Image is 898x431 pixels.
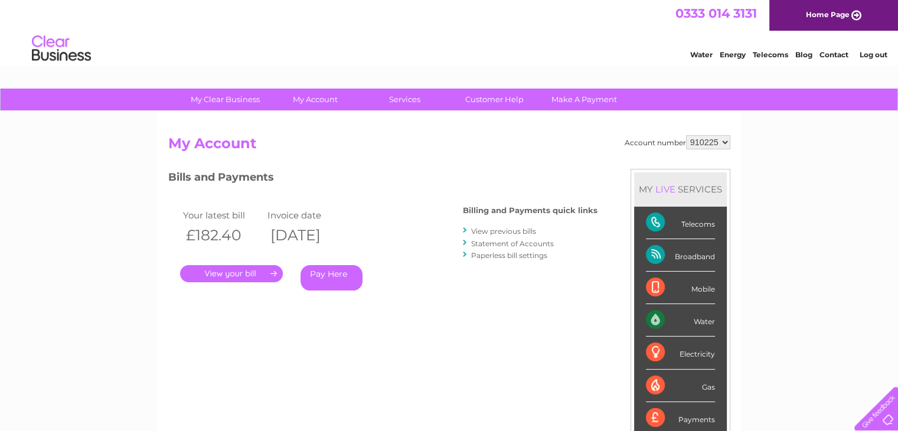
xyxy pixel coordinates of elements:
[720,50,746,59] a: Energy
[646,207,715,239] div: Telecoms
[646,370,715,402] div: Gas
[301,265,363,290] a: Pay Here
[471,227,536,236] a: View previous bills
[675,6,757,21] a: 0333 014 3131
[753,50,788,59] a: Telecoms
[646,272,715,304] div: Mobile
[859,50,887,59] a: Log out
[168,135,730,158] h2: My Account
[264,207,350,223] td: Invoice date
[180,223,265,247] th: £182.40
[180,265,283,282] a: .
[31,31,92,67] img: logo.png
[471,251,547,260] a: Paperless bill settings
[471,239,554,248] a: Statement of Accounts
[535,89,633,110] a: Make A Payment
[646,304,715,337] div: Water
[356,89,453,110] a: Services
[690,50,713,59] a: Water
[171,6,729,57] div: Clear Business is a trading name of Verastar Limited (registered in [GEOGRAPHIC_DATA] No. 3667643...
[266,89,364,110] a: My Account
[180,207,265,223] td: Your latest bill
[646,337,715,369] div: Electricity
[446,89,543,110] a: Customer Help
[463,206,597,215] h4: Billing and Payments quick links
[795,50,812,59] a: Blog
[646,239,715,272] div: Broadband
[634,172,727,206] div: MY SERVICES
[177,89,274,110] a: My Clear Business
[625,135,730,149] div: Account number
[819,50,848,59] a: Contact
[168,169,597,190] h3: Bills and Payments
[653,184,678,195] div: LIVE
[264,223,350,247] th: [DATE]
